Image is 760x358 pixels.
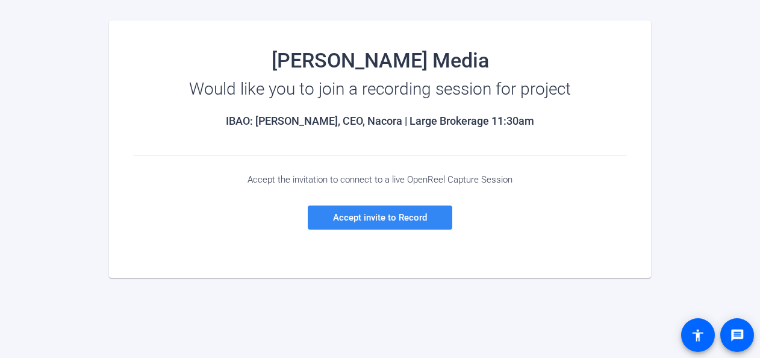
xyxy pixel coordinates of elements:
[333,212,427,223] span: Accept invite to Record
[133,174,627,185] div: Accept the invitation to connect to a live OpenReel Capture Session
[308,206,452,230] a: Accept invite to Record
[133,80,627,99] div: Would like you to join a recording session for project
[133,115,627,128] h2: IBAO: [PERSON_NAME], CEO, Nacora | Large Brokerage 11:30am
[691,328,705,342] mat-icon: accessibility
[730,328,744,342] mat-icon: message
[133,51,627,70] div: [PERSON_NAME] Media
